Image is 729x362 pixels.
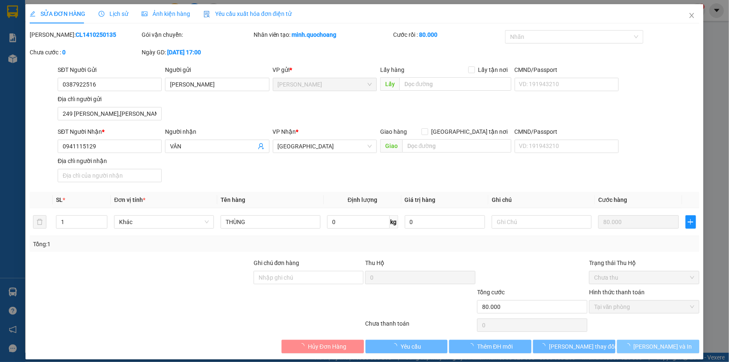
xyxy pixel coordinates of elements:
span: loading [625,343,634,349]
span: plus [686,219,696,225]
span: Lấy tận nơi [475,65,511,74]
div: CMND/Passport [515,127,619,136]
div: VP gửi [273,65,377,74]
input: Địa chỉ của người nhận [58,169,162,182]
input: Dọc đường [402,139,511,153]
input: Ghi chú đơn hàng [254,271,364,284]
div: Ngày GD: [142,48,252,57]
span: Khác [119,216,209,228]
span: clock-circle [99,11,104,17]
label: Hình thức thanh toán [589,289,645,296]
span: [PERSON_NAME] thay đổi [549,342,616,351]
span: Ảnh kiện hàng [142,10,190,17]
div: Tổng: 1 [33,240,282,249]
span: picture [142,11,147,17]
b: CL1410250135 [76,31,116,38]
div: Địa chỉ người gửi [58,94,162,104]
div: [PERSON_NAME]: [30,30,140,39]
span: Thêm ĐH mới [477,342,513,351]
b: 80.000 [419,31,437,38]
span: [GEOGRAPHIC_DATA] tận nơi [428,127,511,136]
span: Thu Hộ [365,260,384,266]
span: Tại văn phòng [594,301,694,313]
input: Địa chỉ của người gửi [58,107,162,120]
span: Định lượng [348,196,377,203]
label: Ghi chú đơn hàng [254,260,300,266]
button: Close [680,4,704,28]
div: Gói vận chuyển: [142,30,252,39]
button: Yêu cầu [366,340,448,353]
span: VP Nhận [273,128,296,135]
button: [PERSON_NAME] thay đổi [533,340,615,353]
button: delete [33,215,46,229]
div: SĐT Người Gửi [58,65,162,74]
div: Địa chỉ người nhận [58,156,162,166]
span: close [688,12,695,19]
button: [PERSON_NAME] và In [617,340,699,353]
span: Cao Lãnh [278,78,372,91]
span: Lịch sử [99,10,128,17]
span: Giá trị hàng [405,196,436,203]
img: icon [203,11,210,18]
span: Chưa thu [594,271,694,284]
span: loading [468,343,477,349]
span: loading [391,343,401,349]
b: 0 [62,49,66,56]
div: 160.000 [6,53,75,63]
span: Tên hàng [221,196,245,203]
div: [GEOGRAPHIC_DATA] [80,7,165,26]
div: Người nhận [165,127,269,136]
span: Đơn vị tính [114,196,145,203]
div: Người gửi [165,65,269,74]
span: loading [299,343,308,349]
button: Hủy Đơn Hàng [282,340,364,353]
span: [PERSON_NAME] và In [634,342,692,351]
div: TUẤN [80,26,165,36]
span: Đã thu : [6,54,32,62]
span: Tổng cước [477,289,505,296]
span: Nhận: [80,7,100,16]
input: VD: Bàn, Ghế [221,215,320,229]
div: 0000000000 [80,36,165,48]
div: Cước rồi : [393,30,503,39]
span: Lấy [380,77,399,91]
div: [PERSON_NAME] [7,7,74,26]
span: kg [390,215,398,229]
input: 0 [598,215,679,229]
div: Chưa cước : [30,48,140,57]
span: Gửi: [7,7,20,16]
div: Nhân viên tạo: [254,30,392,39]
b: minh.quochoang [292,31,337,38]
span: Hủy Đơn Hàng [308,342,346,351]
span: Giao [380,139,402,153]
input: Ghi Chú [492,215,592,229]
span: SL [56,196,63,203]
th: Ghi chú [488,192,595,208]
b: [DATE] 17:00 [167,49,201,56]
div: Chưa thanh toán [365,319,477,334]
input: Dọc đường [399,77,511,91]
span: edit [30,11,36,17]
span: Cước hàng [598,196,627,203]
span: SỬA ĐƠN HÀNG [30,10,85,17]
span: Yêu cầu [401,342,421,351]
button: plus [686,215,696,229]
div: SĐT Người Nhận [58,127,162,136]
div: CMND/Passport [515,65,619,74]
div: Trạng thái Thu Hộ [589,258,699,268]
button: Thêm ĐH mới [449,340,531,353]
span: user-add [258,143,264,150]
span: Lấy hàng [380,66,404,73]
span: Giao hàng [380,128,407,135]
span: Sài Gòn [278,140,372,153]
span: loading [540,343,549,349]
span: Yêu cầu xuất hóa đơn điện tử [203,10,292,17]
